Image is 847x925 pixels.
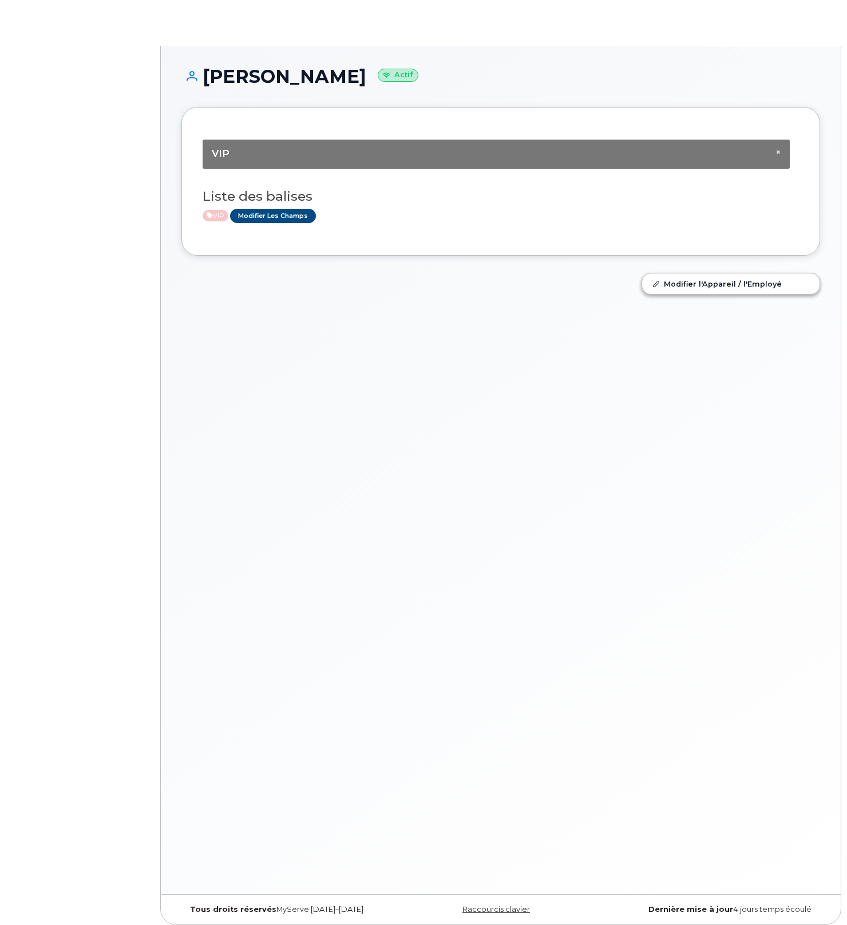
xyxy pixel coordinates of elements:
[203,189,799,204] h3: Liste des balises
[642,273,820,294] a: Modifier l'Appareil / l'Employé
[648,905,733,914] strong: Dernière mise à jour
[776,148,781,156] span: ×
[181,66,820,86] h1: [PERSON_NAME]
[462,905,530,914] a: Raccourcis clavier
[776,149,781,156] button: Close
[378,69,418,82] small: Actif
[230,209,316,223] a: Modifier les Champs
[203,210,228,221] span: Active
[212,148,229,159] span: VIP
[190,905,276,914] strong: Tous droits réservés
[181,905,394,914] div: MyServe [DATE]–[DATE]
[607,905,820,914] div: 4 jours temps écoulé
